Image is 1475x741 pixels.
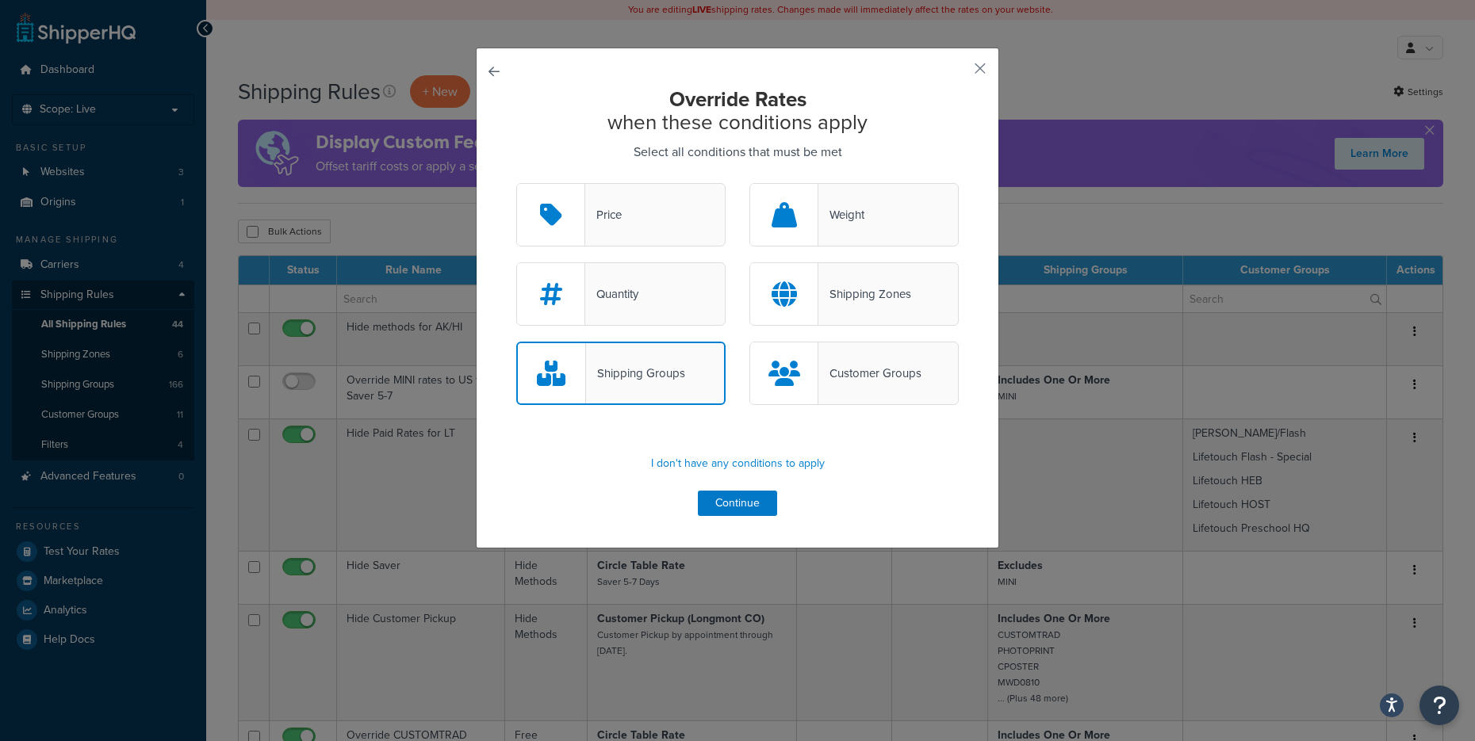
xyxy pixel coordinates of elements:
[1419,686,1459,725] button: Open Resource Center
[818,204,864,226] div: Weight
[586,362,685,384] div: Shipping Groups
[669,84,806,114] strong: Override Rates
[585,204,622,226] div: Price
[818,283,911,305] div: Shipping Zones
[585,283,638,305] div: Quantity
[818,362,921,384] div: Customer Groups
[698,491,777,516] button: Continue
[516,453,959,475] p: I don't have any conditions to apply
[516,88,959,133] h2: when these conditions apply
[516,141,959,163] p: Select all conditions that must be met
